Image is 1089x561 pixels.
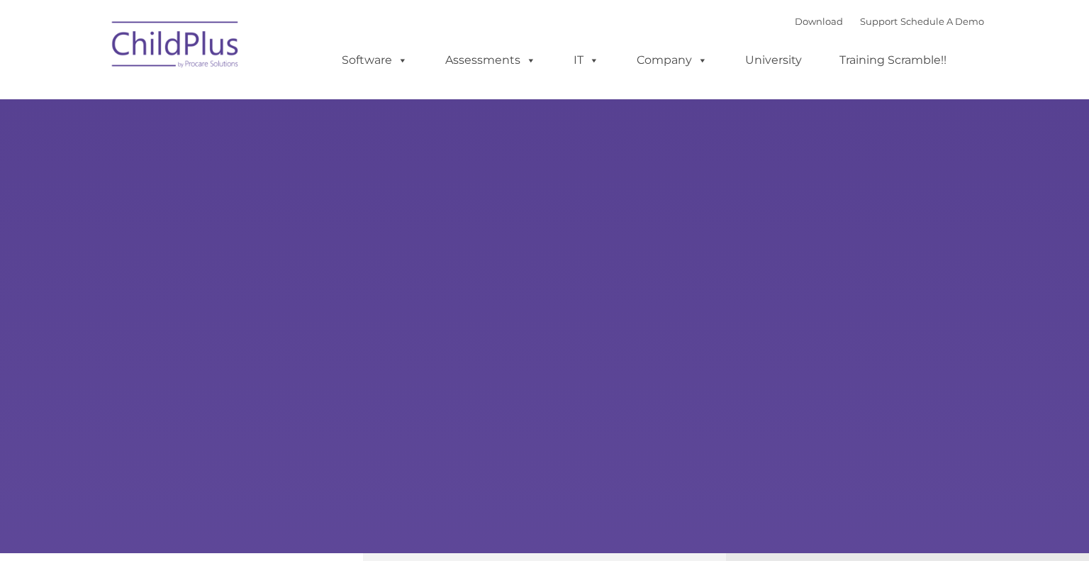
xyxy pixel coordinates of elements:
[559,46,613,74] a: IT
[105,11,247,82] img: ChildPlus by Procare Solutions
[328,46,422,74] a: Software
[825,46,961,74] a: Training Scramble!!
[900,16,984,27] a: Schedule A Demo
[860,16,898,27] a: Support
[431,46,550,74] a: Assessments
[622,46,722,74] a: Company
[795,16,984,27] font: |
[795,16,843,27] a: Download
[731,46,816,74] a: University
